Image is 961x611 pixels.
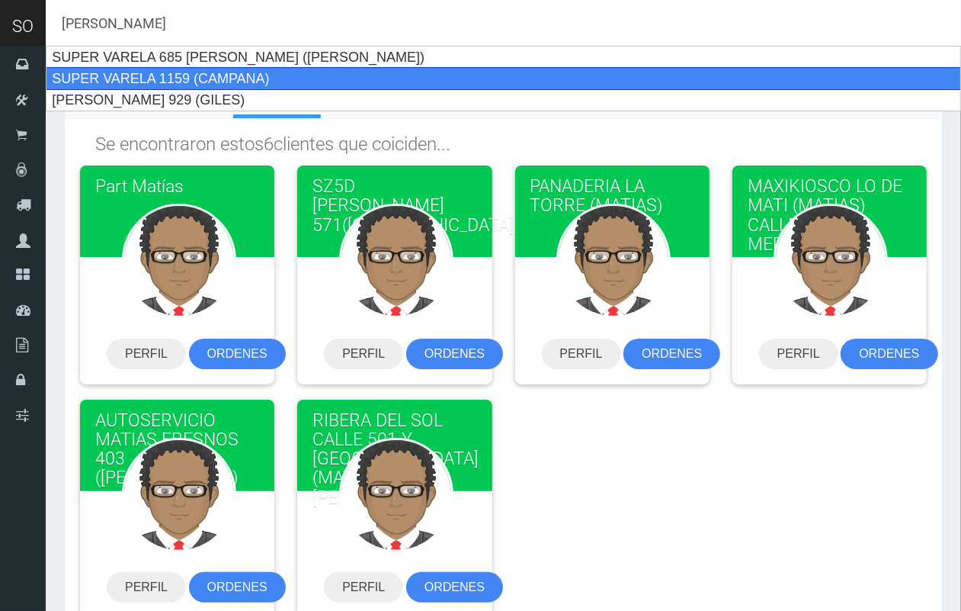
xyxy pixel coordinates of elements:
img: User Avatar [122,204,236,318]
img: User Avatar [339,438,453,552]
a: PERFIL [107,339,186,369]
a: PERFIL [107,572,186,603]
span: Part Matías [95,176,184,197]
a: ORDENES [406,572,503,603]
div: SUPER VARELA 685 [PERSON_NAME] ([PERSON_NAME]) [46,47,960,68]
h1: Se encontraron estos clientes que coiciden... [95,134,927,154]
span: MAXIKIOSCO LO DE MATI (MATIAS) CALLE 40 Y 33 MERCEDES [748,176,902,255]
img: User Avatar [339,204,453,318]
a: PERFIL [324,572,403,603]
a: ORDENES [189,339,286,369]
span: RIBERA DEL SOL CALLE 501 Y [GEOGRAPHIC_DATA] (MATIAS) [PERSON_NAME] [312,410,479,508]
a: PERFIL [542,339,621,369]
div: [PERSON_NAME] 929 (GILES) [46,89,960,111]
span: 6 [264,133,274,155]
span: PANADERIA LA TORRE (MATIAS) [530,176,664,216]
img: User Avatar [774,204,888,318]
img: User Avatar [556,204,671,318]
a: ORDENES [189,572,286,603]
a: PERFIL [759,339,838,369]
img: User Avatar [122,438,236,552]
span: SZ5D [PERSON_NAME] 571([GEOGRAPHIC_DATA]) [312,176,520,236]
div: SUPER VARELA 1159 (CAMPANA) [46,67,961,90]
a: ORDENES [406,339,503,369]
a: ORDENES [623,339,720,369]
a: PERFIL [324,339,403,369]
span: AUTOSERVICIO MATIAS FRESNOS 403 ([PERSON_NAME]) [95,410,239,489]
a: ORDENES [841,339,937,369]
